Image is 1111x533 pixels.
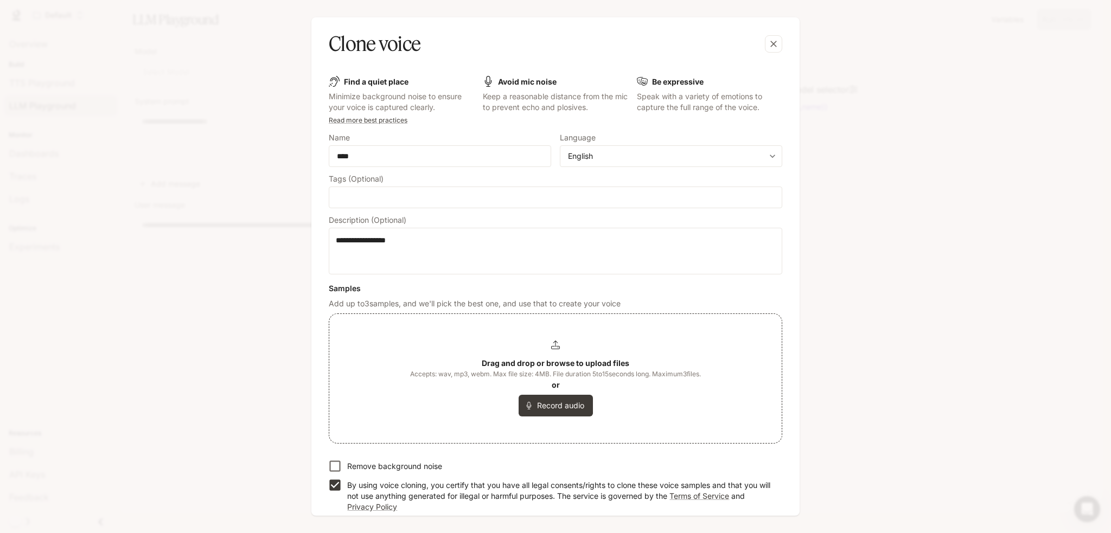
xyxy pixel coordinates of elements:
p: Language [560,134,596,142]
h5: Clone voice [329,30,420,57]
p: Remove background noise [347,461,442,472]
button: Record audio [519,395,593,416]
p: By using voice cloning, you certify that you have all legal consents/rights to clone these voice ... [347,480,774,512]
p: Add up to 3 samples, and we'll pick the best one, and use that to create your voice [329,298,782,309]
p: Name [329,134,350,142]
p: Minimize background noise to ensure your voice is captured clearly. [329,91,474,113]
h6: Samples [329,283,782,294]
p: Description (Optional) [329,216,406,224]
a: Read more best practices [329,116,407,124]
p: Keep a reasonable distance from the mic to prevent echo and plosives. [483,91,628,113]
div: English [560,151,782,162]
a: Terms of Service [669,491,729,500]
span: Accepts: wav, mp3, webm. Max file size: 4MB. File duration 5 to 15 seconds long. Maximum 3 files. [410,369,701,380]
b: Avoid mic noise [498,77,557,86]
b: or [552,380,560,389]
div: English [568,151,764,162]
p: Tags (Optional) [329,175,384,183]
b: Be expressive [652,77,704,86]
b: Drag and drop or browse to upload files [482,358,629,368]
a: Privacy Policy [347,502,397,511]
p: Speak with a variety of emotions to capture the full range of the voice. [637,91,782,113]
b: Find a quiet place [344,77,408,86]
